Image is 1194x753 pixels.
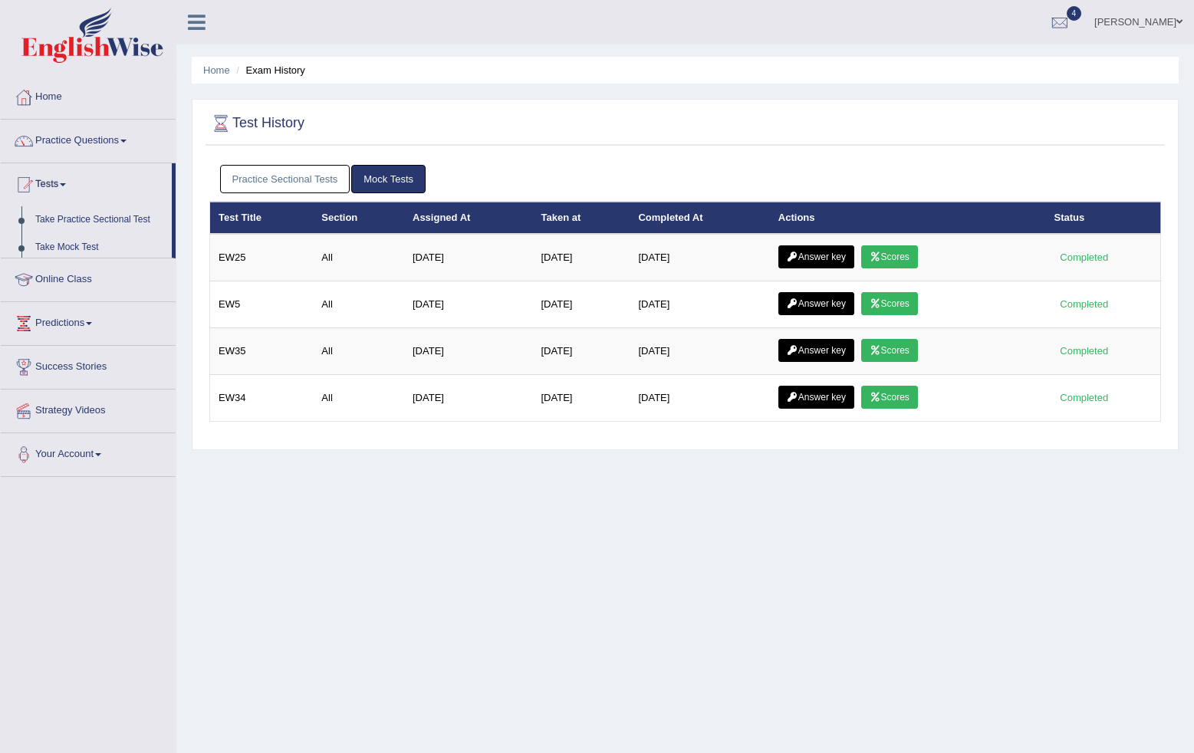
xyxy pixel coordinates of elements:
a: Answer key [778,245,854,268]
a: Tests [1,163,172,202]
td: [DATE] [630,375,769,422]
li: Exam History [232,63,305,77]
a: Scores [861,386,918,409]
td: [DATE] [404,328,533,375]
th: Completed At [630,202,769,234]
th: Section [313,202,404,234]
a: Predictions [1,302,176,340]
a: Scores [861,292,918,315]
a: Scores [861,339,918,362]
div: Completed [1054,249,1114,265]
a: Mock Tests [351,165,426,193]
td: [DATE] [404,375,533,422]
a: Practice Questions [1,120,176,158]
td: All [313,328,404,375]
td: All [313,375,404,422]
span: 4 [1067,6,1082,21]
th: Actions [770,202,1046,234]
a: Answer key [778,292,854,315]
th: Status [1046,202,1161,234]
td: [DATE] [404,281,533,328]
td: [DATE] [630,281,769,328]
td: [DATE] [533,281,630,328]
td: [DATE] [404,234,533,281]
div: Completed [1054,296,1114,312]
a: Your Account [1,433,176,472]
h2: Test History [209,112,304,135]
a: Scores [861,245,918,268]
a: Strategy Videos [1,390,176,428]
a: Answer key [778,339,854,362]
td: EW35 [210,328,314,375]
td: [DATE] [533,328,630,375]
div: Completed [1054,390,1114,406]
a: Home [1,76,176,114]
td: [DATE] [533,234,630,281]
a: Take Practice Sectional Test [28,206,172,234]
th: Assigned At [404,202,533,234]
td: All [313,281,404,328]
td: All [313,234,404,281]
td: EW34 [210,375,314,422]
th: Test Title [210,202,314,234]
td: [DATE] [630,234,769,281]
td: EW25 [210,234,314,281]
td: EW5 [210,281,314,328]
a: Practice Sectional Tests [220,165,350,193]
a: Online Class [1,258,176,297]
td: [DATE] [533,375,630,422]
a: Take Mock Test [28,234,172,261]
a: Success Stories [1,346,176,384]
a: Answer key [778,386,854,409]
th: Taken at [533,202,630,234]
a: Home [203,64,230,76]
div: Completed [1054,343,1114,359]
td: [DATE] [630,328,769,375]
